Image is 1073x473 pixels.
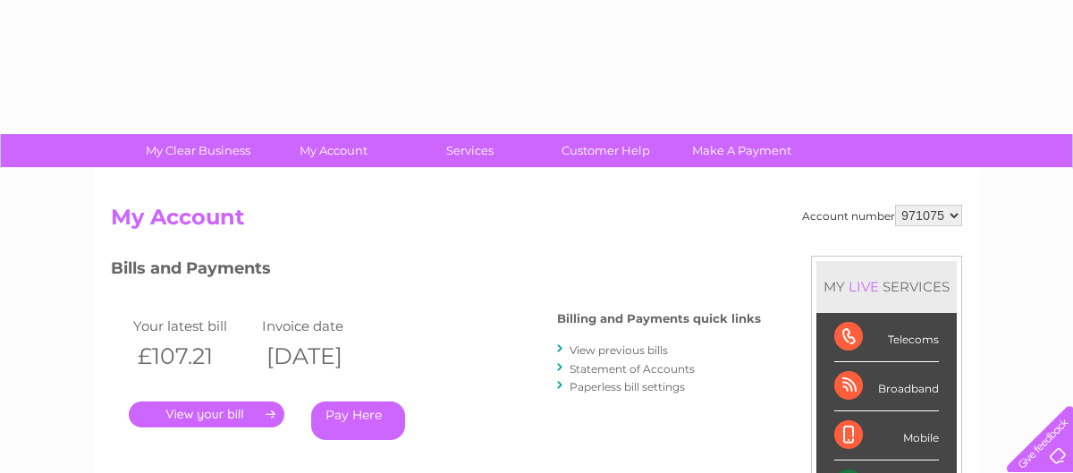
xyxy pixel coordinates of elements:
[129,314,258,338] td: Your latest bill
[129,401,284,427] a: .
[111,205,962,239] h2: My Account
[311,401,405,440] a: Pay Here
[570,343,668,357] a: View previous bills
[845,278,883,295] div: LIVE
[816,261,957,312] div: MY SERVICES
[124,134,272,167] a: My Clear Business
[258,338,386,375] th: [DATE]
[834,362,939,411] div: Broadband
[834,411,939,460] div: Mobile
[111,256,761,287] h3: Bills and Payments
[129,338,258,375] th: £107.21
[532,134,680,167] a: Customer Help
[668,134,815,167] a: Make A Payment
[396,134,544,167] a: Services
[834,313,939,362] div: Telecoms
[258,314,386,338] td: Invoice date
[260,134,408,167] a: My Account
[557,312,761,325] h4: Billing and Payments quick links
[570,362,695,376] a: Statement of Accounts
[802,205,962,226] div: Account number
[570,380,685,393] a: Paperless bill settings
